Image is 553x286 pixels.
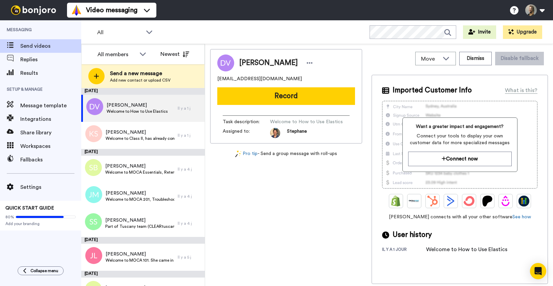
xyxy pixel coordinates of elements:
[105,224,174,229] span: Part of Tuscany team (CLEARtuscany25), completed Troubleshooting 101. Congratulate her, she is on...
[235,150,258,157] a: Pro tip
[81,271,205,278] div: [DATE]
[5,206,54,211] span: QUICK START GUIDE
[81,237,205,244] div: [DATE]
[8,5,59,15] img: bj-logo-header-white.svg
[30,268,58,273] span: Collapse menu
[270,128,280,138] img: da5f5293-2c7b-4288-972f-10acbc376891-1597253892.jpg
[217,87,355,105] button: Record
[482,196,493,206] img: Patreon
[512,215,531,219] a: See how
[503,25,542,39] button: Upgrade
[223,118,270,125] span: Task description :
[71,5,82,16] img: vm-color.svg
[85,247,102,264] img: jl.png
[105,217,174,224] span: [PERSON_NAME]
[518,196,529,206] img: GoHighLevel
[530,263,546,279] div: Open Intercom Messenger
[81,149,205,156] div: [DATE]
[408,152,512,166] button: Connect now
[20,183,81,191] span: Settings
[393,85,472,95] span: Imported Customer Info
[97,28,142,37] span: All
[464,196,474,206] img: ConvertKit
[178,133,201,138] div: Il y a 1 j
[106,197,174,202] span: Welcome to MOCA 201, Troubleshooting 101 and Attachments 101. Please also mention [GEOGRAPHIC_DATA]
[110,69,171,78] span: Send a new message
[85,213,102,230] img: ss.png
[85,125,102,142] img: ks.png
[155,47,194,61] button: Newest
[18,266,64,275] button: Collapse menu
[393,230,432,240] span: User history
[106,136,174,141] span: Welcome to Class II, has already completed [MEDICAL_DATA] and Ectopic
[20,69,81,77] span: Results
[20,156,81,164] span: Fallbacks
[105,170,174,175] span: Welcome to MOCA Essentials, Retention, 10 clear aligner Tips and Tricks every dentist should know...
[270,118,343,125] span: Welcome to How to Use Elastics
[20,42,81,50] span: Send videos
[97,50,136,59] div: All members
[505,86,537,94] div: What is this?
[178,194,201,199] div: Il y a 4 j
[445,196,456,206] img: ActiveCampaign
[107,102,168,109] span: [PERSON_NAME]
[408,123,512,130] span: Want a greater impact and engagement?
[86,5,137,15] span: Video messaging
[20,56,81,64] span: Replies
[223,128,270,138] span: Assigned to:
[85,159,102,176] img: sb.png
[500,196,511,206] img: Drip
[287,128,307,138] span: Stephane
[217,75,302,82] span: [EMAIL_ADDRESS][DOMAIN_NAME]
[178,255,201,260] div: Il y a 5 j
[421,55,439,63] span: Move
[105,163,174,170] span: [PERSON_NAME]
[178,106,201,111] div: Il y a 1 j
[210,150,362,157] div: - Send a group message with roll-ups
[427,196,438,206] img: Hubspot
[459,52,492,65] button: Dismiss
[408,133,512,146] span: Connect your tools to display your own customer data for more specialized messages
[495,52,544,65] button: Disable fallback
[5,221,76,226] span: Add your branding
[20,129,81,137] span: Share library
[178,167,201,172] div: Il y a 4 j
[107,109,168,114] span: Welcome to How to Use Elastics
[382,247,426,254] div: il y a 1 jour
[426,245,507,254] div: Welcome to How to Use Elastics
[178,221,201,226] div: Il y a 4 j
[235,150,241,157] img: magic-wand.svg
[5,214,14,220] span: 80%
[463,25,496,39] button: Invite
[85,186,102,203] img: jm.png
[20,115,81,123] span: Integrations
[217,54,234,71] img: Image of Dovile Van der Sterren
[106,190,174,197] span: [PERSON_NAME]
[20,142,81,150] span: Workspaces
[106,251,174,258] span: [PERSON_NAME]
[86,98,103,115] img: dv.png
[409,196,420,206] img: Ontraport
[239,58,298,68] span: [PERSON_NAME]
[106,129,174,136] span: [PERSON_NAME]
[81,88,205,95] div: [DATE]
[20,102,81,110] span: Message template
[382,214,537,220] span: [PERSON_NAME] connects with all your other software
[110,78,171,83] span: Add new contact or upload CSV
[391,196,401,206] img: Shopify
[106,258,174,263] span: Welcome to MOCA 101. She came in with promo code CLEAR123MOCA :-)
